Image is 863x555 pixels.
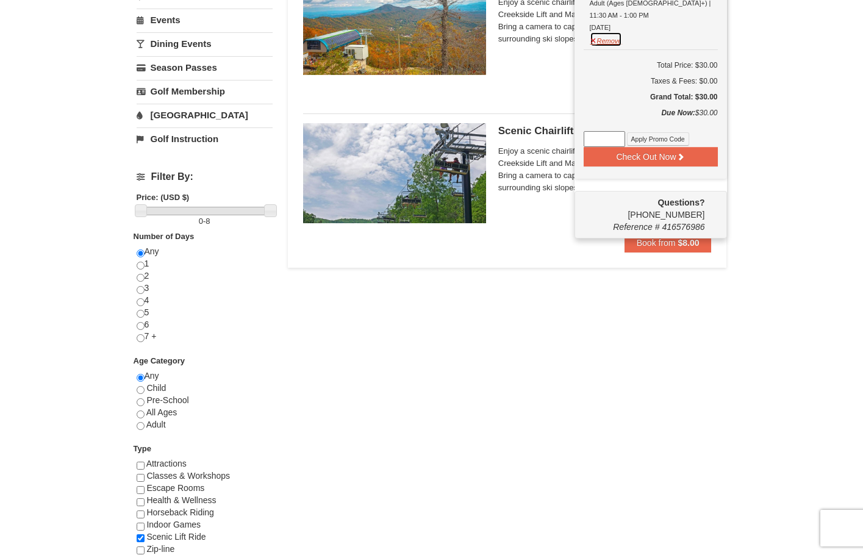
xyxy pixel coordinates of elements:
[584,107,718,131] div: $30.00
[584,59,718,71] h6: Total Price: $30.00
[146,395,188,405] span: Pre-School
[137,193,190,202] strong: Price: (USD $)
[625,233,712,252] button: Book from $8.00
[146,520,201,529] span: Indoor Games
[146,507,214,517] span: Horseback Riding
[199,217,203,226] span: 0
[657,198,704,207] strong: Questions?
[637,238,676,248] span: Book from
[137,127,273,150] a: Golf Instruction
[146,471,230,481] span: Classes & Workshops
[206,217,210,226] span: 8
[137,370,273,443] div: Any
[146,459,187,468] span: Attractions
[137,171,273,182] h4: Filter By:
[134,232,195,241] strong: Number of Days
[584,196,705,220] span: [PHONE_NUMBER]
[137,215,273,227] label: -
[613,222,659,232] span: Reference #
[584,75,718,87] div: Taxes & Fees: $0.00
[134,356,185,365] strong: Age Category
[146,483,204,493] span: Escape Rooms
[303,123,486,223] img: 24896431-9-664d1467.jpg
[584,147,718,167] button: Check Out Now
[146,544,174,554] span: Zip-line
[146,495,216,505] span: Health & Wellness
[584,91,718,103] h5: Grand Total: $30.00
[498,125,712,137] h5: Scenic Chairlift Ride | 1:00 PM - 2:30 PM
[146,383,166,393] span: Child
[146,532,206,542] span: Scenic Lift Ride
[137,56,273,79] a: Season Passes
[678,238,699,248] strong: $8.00
[137,246,273,355] div: Any 1 2 3 4 5 6 7 +
[137,32,273,55] a: Dining Events
[661,109,695,117] strong: Due Now:
[590,32,623,47] button: Remove
[137,104,273,126] a: [GEOGRAPHIC_DATA]
[662,222,704,232] span: 416576986
[134,444,151,453] strong: Type
[146,420,166,429] span: Adult
[498,145,712,194] span: Enjoy a scenic chairlift ride up Massanutten’s signature Creekside Lift and Massanutten's NEW Pea...
[137,9,273,31] a: Events
[137,80,273,102] a: Golf Membership
[146,407,177,417] span: All Ages
[627,132,689,146] button: Apply Promo Code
